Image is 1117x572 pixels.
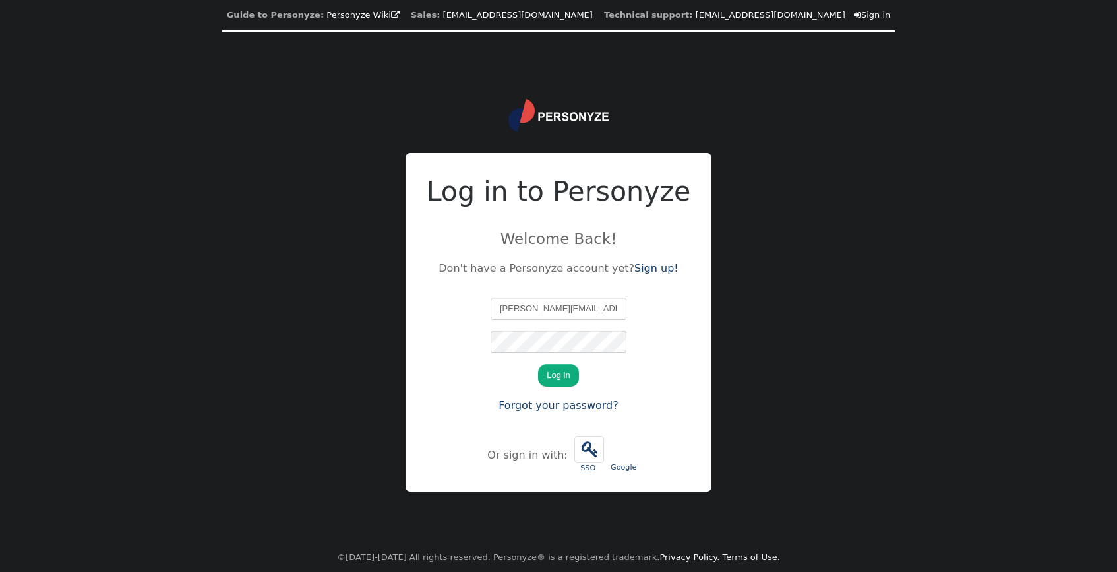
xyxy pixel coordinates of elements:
b: Technical support: [604,10,692,20]
a: [EMAIL_ADDRESS][DOMAIN_NAME] [443,10,593,20]
iframe: Sign in with Google Button [603,435,645,464]
b: Guide to Personyze: [227,10,324,20]
span:  [854,11,861,19]
a: Personyze Wiki [326,10,400,20]
span:  [575,437,603,462]
div: SSO [574,463,602,474]
div: Or sign in with: [487,447,570,463]
a: Sign up! [634,262,679,274]
p: Welcome Back! [427,228,691,250]
img: logo.svg [508,99,609,132]
span:  [391,11,400,19]
h2: Log in to Personyze [427,172,691,212]
button: Log in [538,364,578,387]
a: Forgot your password? [498,399,619,412]
a: Sign in [854,10,890,20]
input: Email [491,298,626,320]
p: Don't have a Personyze account yet? [427,261,691,276]
div: Google [611,462,637,474]
b: Sales: [411,10,440,20]
a: Google [607,429,640,480]
a:  SSO [571,429,607,481]
a: [EMAIL_ADDRESS][DOMAIN_NAME] [696,10,845,20]
a: Privacy Policy. [659,552,719,562]
a: Terms of Use. [722,552,780,562]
